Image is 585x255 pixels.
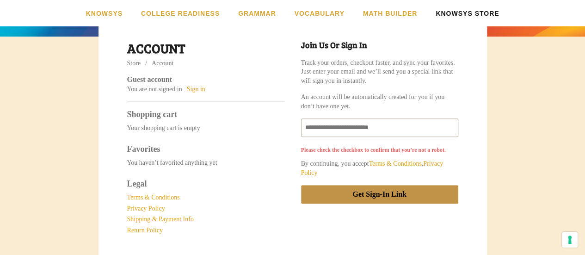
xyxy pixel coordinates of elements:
span: / [141,60,152,67]
div: By continuing, you accept , [301,159,458,177]
a: Privacy Policy [127,205,165,212]
a: Privacy Policy [301,160,443,176]
a: Account [152,60,173,67]
div: Please check the checkbox to confirm that you’re not a robot. [301,146,446,154]
a: Return Policy [127,227,163,234]
div: Track your orders, checkout faster, and sync your favorites. Just enter your email and we’ll send... [301,58,458,86]
a: Shipping & Payment Info [127,216,194,223]
div: Your shopping cart is empty [127,124,200,133]
a: Sign in [187,85,205,94]
div: You are not signed in [127,85,182,94]
div: Favorites [127,144,284,155]
a: Terms & Conditions [369,160,421,167]
button: Get Sign-In Link [301,185,458,204]
div: Shopping cart [127,109,284,120]
a: Store [127,60,141,67]
a: Terms & Conditions [127,194,180,201]
h1: Account [127,40,284,56]
h2: Join us or sign in [301,40,458,50]
div: An account will be automatically created for you if you don’t have one yet. [301,93,458,111]
input: Your email address [301,118,458,137]
div: Legal [127,179,284,189]
div: You haven’t favorited anything yet [127,158,217,168]
div: Guest account [127,75,284,85]
div: Breadcrumbs [127,59,284,68]
button: Your consent preferences for tracking technologies [562,232,578,248]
